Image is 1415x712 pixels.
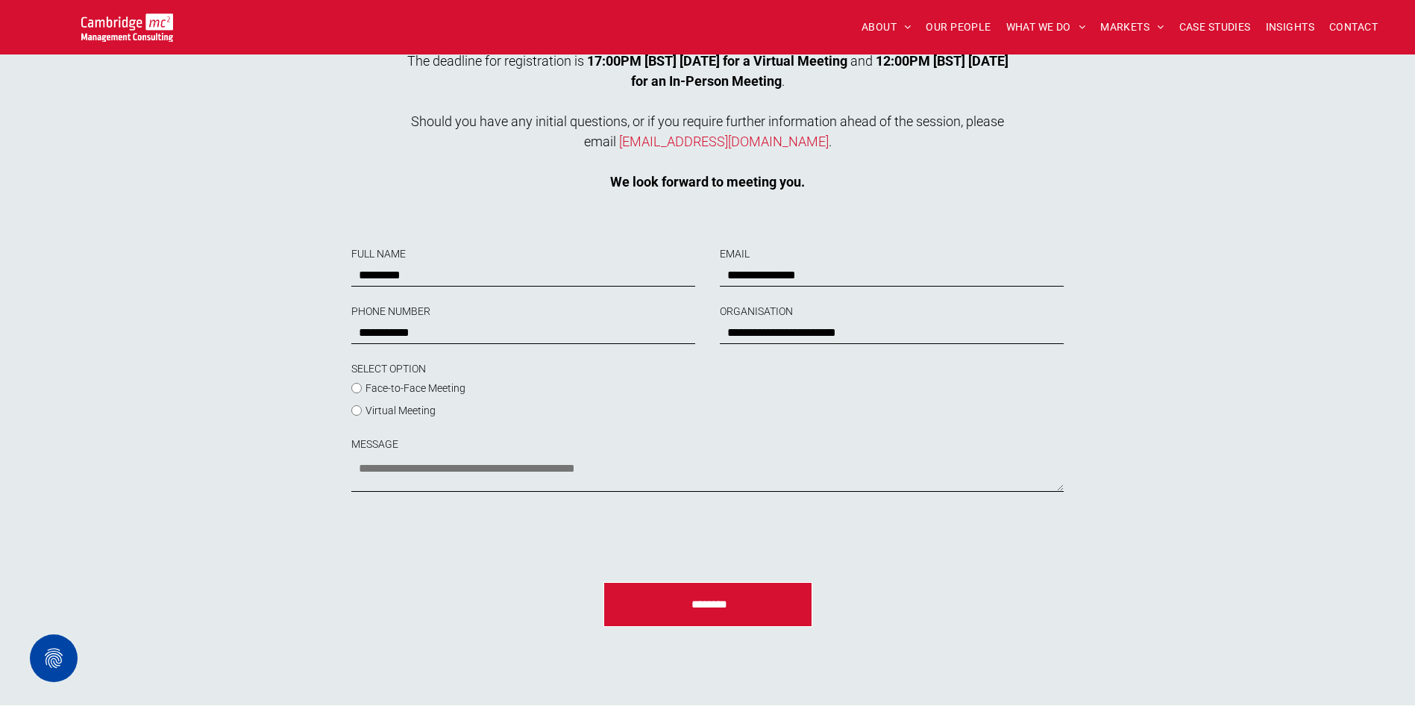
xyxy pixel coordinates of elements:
[619,134,829,149] a: [EMAIL_ADDRESS][DOMAIN_NAME]
[720,246,1063,262] label: EMAIL
[351,509,578,567] iframe: reCAPTCHA
[365,382,465,394] span: Face-to-Face Meeting
[365,405,436,416] span: Virtual Meeting
[351,437,1063,452] label: MESSAGE
[850,53,873,69] span: and
[854,16,919,39] a: ABOUT
[351,383,362,393] input: Face-to-Face Meeting
[351,405,362,416] input: Virtual Meeting
[829,134,832,149] span: .
[918,16,998,39] a: OUR PEOPLE
[999,16,1094,39] a: WHAT WE DO
[1093,16,1171,39] a: MARKETS
[782,73,785,89] span: .
[720,304,1063,319] label: ORGANISATION
[1172,16,1258,39] a: CASE STUDIES
[1258,16,1322,39] a: INSIGHTS
[351,361,572,377] label: SELECT OPTION
[610,174,805,190] strong: We look forward to meeting you.
[407,53,584,69] span: The deadline for registration is
[411,113,1004,149] span: Should you have any initial questions, or if you require further information ahead of the session...
[1322,16,1385,39] a: CONTACT
[587,53,847,69] strong: 17:00PM [BST] [DATE] for a Virtual Meeting
[351,246,694,262] label: FULL NAME
[631,53,1008,89] strong: 12:00PM [BST] [DATE] for an In-Person Meeting
[81,13,173,42] img: Cambridge MC Logo
[351,304,694,319] label: PHONE NUMBER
